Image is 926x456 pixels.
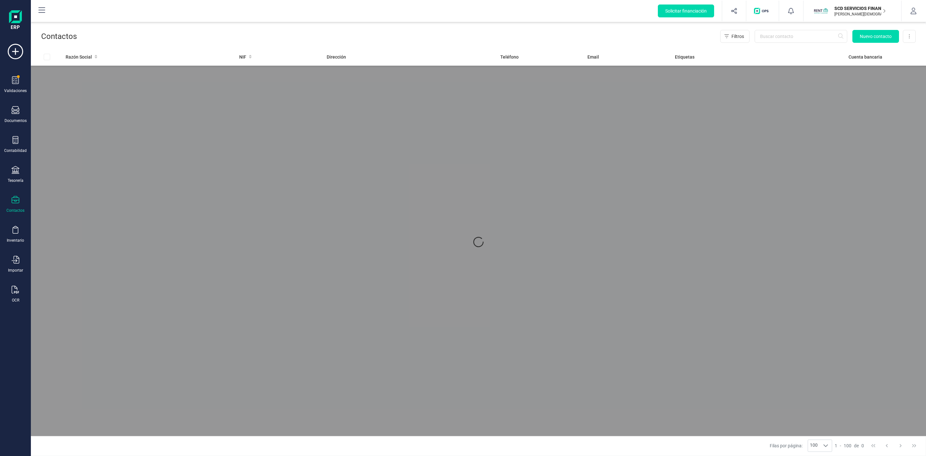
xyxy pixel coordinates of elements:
[8,268,23,273] div: Importar
[894,440,907,452] button: Next Page
[7,238,24,243] div: Inventario
[854,442,859,449] span: de
[811,1,894,21] button: SCSCD SERVICIOS FINANCIEROS SL[PERSON_NAME][DEMOGRAPHIC_DATA][DEMOGRAPHIC_DATA]
[755,30,847,43] input: Buscar contacto
[4,148,27,153] div: Contabilidad
[835,442,837,449] span: 1
[66,54,92,60] span: Razón Social
[849,54,882,60] span: Cuenta bancaria
[881,440,893,452] button: Previous Page
[41,31,77,42] p: Contactos
[731,33,744,40] span: Filtros
[852,30,899,43] button: Nuevo contacto
[675,54,694,60] span: Etiquetas
[770,440,832,452] div: Filas por página:
[5,118,27,123] div: Documentos
[9,10,22,31] img: Logo Finanedi
[861,442,864,449] span: 0
[750,1,775,21] button: Logo de OPS
[835,442,864,449] div: -
[867,440,879,452] button: First Page
[4,88,27,93] div: Validaciones
[860,33,892,40] span: Nuevo contacto
[327,54,346,60] span: Dirección
[720,30,749,43] button: Filtros
[6,208,24,213] div: Contactos
[834,12,886,17] p: [PERSON_NAME][DEMOGRAPHIC_DATA][DEMOGRAPHIC_DATA]
[844,442,851,449] span: 100
[8,178,23,183] div: Tesorería
[239,54,246,60] span: NIF
[814,4,828,18] img: SC
[500,54,519,60] span: Teléfono
[658,5,714,17] button: Solicitar financiación
[754,8,771,14] img: Logo de OPS
[12,298,19,303] div: OCR
[665,8,707,14] span: Solicitar financiación
[587,54,599,60] span: Email
[808,440,820,451] span: 100
[908,440,920,452] button: Last Page
[834,5,886,12] p: SCD SERVICIOS FINANCIEROS SL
